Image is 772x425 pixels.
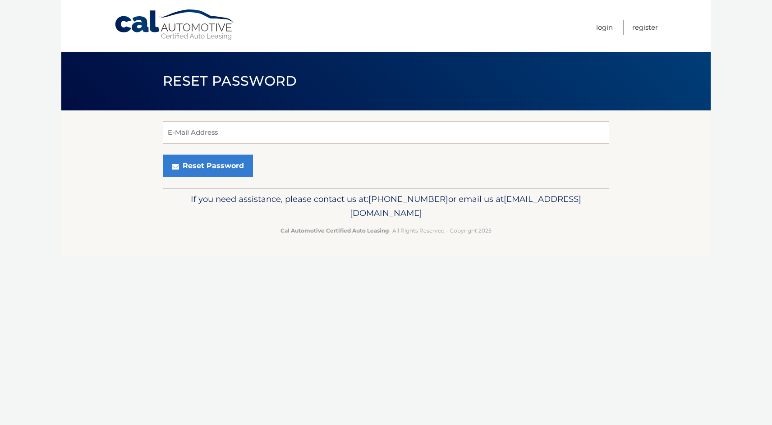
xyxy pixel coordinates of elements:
p: If you need assistance, please contact us at: or email us at [169,192,603,221]
a: Register [632,20,658,35]
a: Login [596,20,613,35]
strong: Cal Automotive Certified Auto Leasing [280,227,389,234]
p: - All Rights Reserved - Copyright 2025 [169,226,603,235]
span: [PHONE_NUMBER] [368,194,448,204]
span: Reset Password [163,73,297,89]
input: E-Mail Address [163,121,609,144]
a: Cal Automotive [114,9,236,41]
button: Reset Password [163,155,253,177]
